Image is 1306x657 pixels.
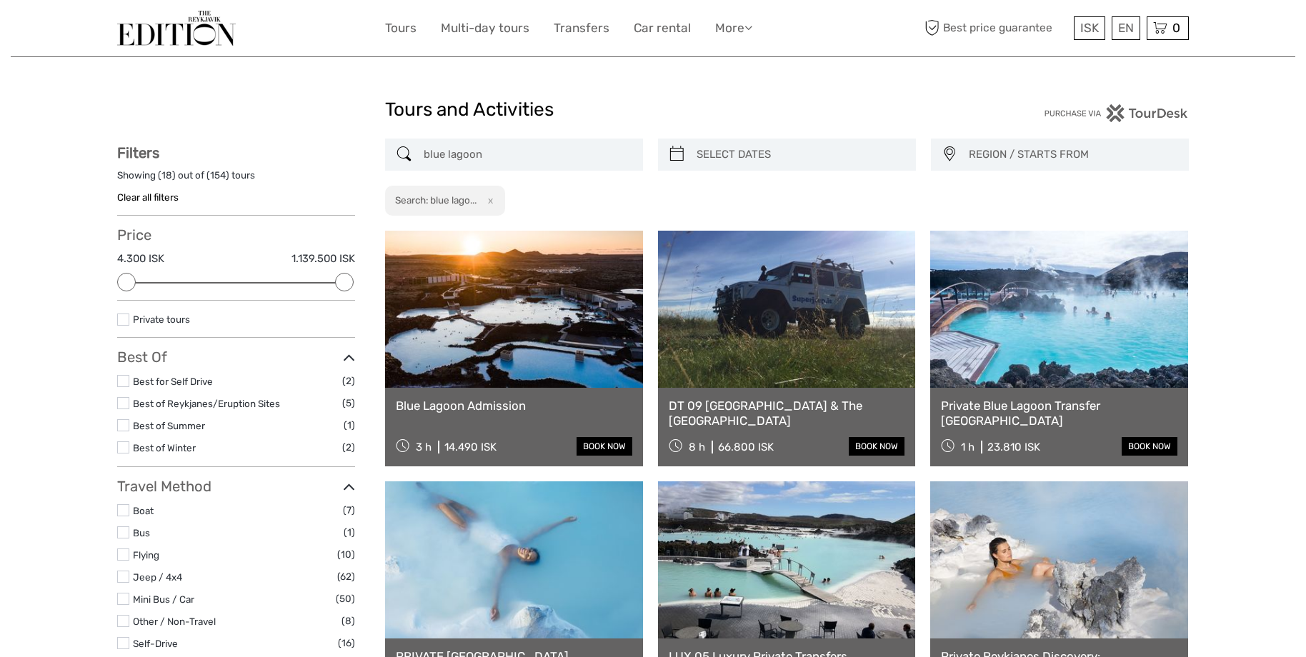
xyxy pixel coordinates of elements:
[133,376,213,387] a: Best for Self Drive
[291,251,355,266] label: 1.139.500 ISK
[849,437,904,456] a: book now
[133,527,150,538] a: Bus
[133,314,190,325] a: Private tours
[441,18,529,39] a: Multi-day tours
[921,16,1070,40] span: Best price guarantee
[338,635,355,651] span: (16)
[1044,104,1189,122] img: PurchaseViaTourDesk.png
[210,169,226,182] label: 154
[342,373,355,389] span: (2)
[479,193,498,208] button: x
[1170,21,1182,35] span: 0
[669,398,905,428] a: DT 09 [GEOGRAPHIC_DATA] & The [GEOGRAPHIC_DATA]
[342,613,355,629] span: (8)
[395,194,477,206] h2: Search: blue lago...
[343,502,355,518] span: (7)
[133,616,216,627] a: Other / Non-Travel
[554,18,609,39] a: Transfers
[418,142,636,167] input: SEARCH
[133,549,159,561] a: Flying
[987,441,1040,453] div: 23.810 ISK
[941,398,1177,428] a: Private Blue Lagoon Transfer [GEOGRAPHIC_DATA]
[961,441,974,453] span: 1 h
[117,11,236,46] img: The Reykjavík Edition
[962,143,1182,166] button: REGION / STARTS FROM
[342,395,355,411] span: (5)
[634,18,691,39] a: Car rental
[133,442,196,453] a: Best of Winter
[117,144,159,161] strong: Filters
[689,441,705,453] span: 8 h
[1080,21,1099,35] span: ISK
[117,226,355,244] h3: Price
[691,142,909,167] input: SELECT DATES
[117,169,355,191] div: Showing ( ) out of ( ) tours
[1112,16,1140,40] div: EN
[337,568,355,585] span: (62)
[117,191,179,203] a: Clear all filters
[344,524,355,541] span: (1)
[385,99,921,121] h1: Tours and Activities
[117,478,355,495] h3: Travel Method
[396,398,632,413] a: Blue Lagoon Admission
[133,505,154,516] a: Boat
[133,420,205,431] a: Best of Summer
[416,441,432,453] span: 3 h
[342,439,355,456] span: (2)
[344,417,355,433] span: (1)
[444,441,497,453] div: 14.490 ISK
[577,437,632,456] a: book now
[718,441,774,453] div: 66.800 ISK
[715,18,752,39] a: More
[336,591,355,607] span: (50)
[117,348,355,366] h3: Best Of
[133,571,182,583] a: Jeep / 4x4
[337,546,355,563] span: (10)
[133,638,178,649] a: Self-Drive
[133,593,194,605] a: Mini Bus / Car
[117,251,164,266] label: 4.300 ISK
[133,398,280,409] a: Best of Reykjanes/Eruption Sites
[385,18,417,39] a: Tours
[1122,437,1177,456] a: book now
[161,169,172,182] label: 18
